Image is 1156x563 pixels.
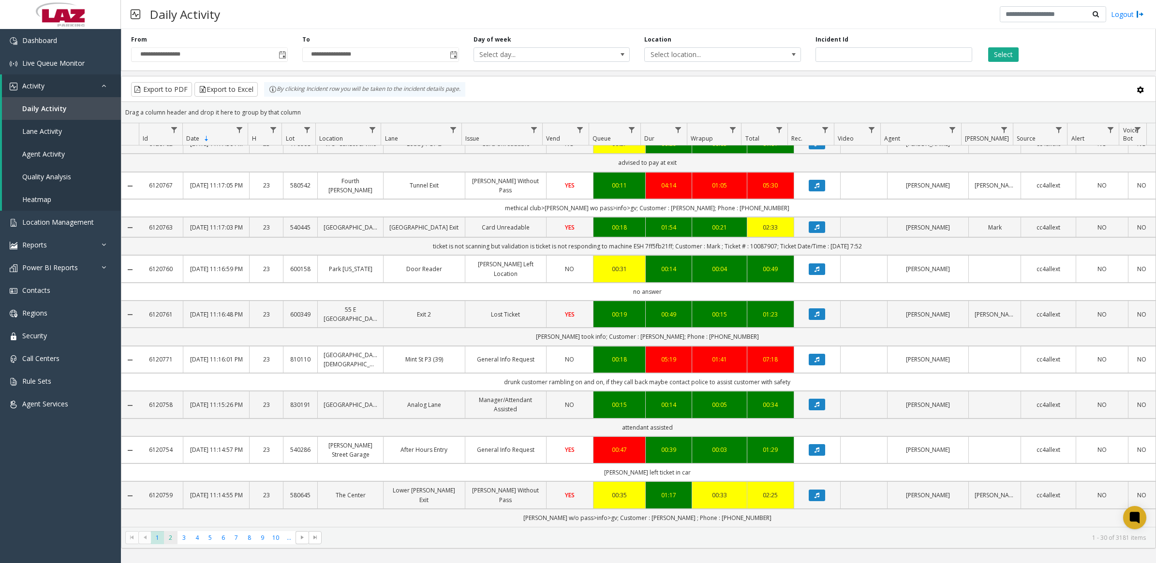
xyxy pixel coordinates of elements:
a: Park [US_STATE] [324,264,377,274]
a: Collapse Details [121,266,139,274]
a: 00:15 [599,400,639,409]
a: 00:47 [599,445,639,454]
div: By clicking Incident row you will be taken to the incident details page. [264,82,465,97]
td: [PERSON_NAME] took info; Customer : [PERSON_NAME]; Phone : [PHONE_NUMBER] [139,328,1156,346]
a: 540445 [289,223,311,232]
span: Security [22,331,47,340]
a: cc4allext [1027,310,1070,319]
span: Select location... [645,48,769,61]
a: Video Filter Menu [865,123,878,136]
span: Regions [22,308,47,318]
span: Vend [546,134,560,143]
span: Select day... [474,48,598,61]
span: NO [565,401,574,409]
a: Tunnel Exit [389,181,459,190]
a: NO [1134,264,1150,274]
span: Call Centers [22,354,59,363]
span: Go to the next page [298,534,306,541]
div: 00:39 [652,445,686,454]
span: Page 5 [204,531,217,544]
a: 540286 [289,445,311,454]
a: 00:14 [652,400,686,409]
label: Location [644,35,671,44]
a: 23 [255,310,278,319]
a: [PERSON_NAME] [893,181,963,190]
span: YES [565,181,575,189]
a: 600349 [289,310,311,319]
span: Lane [385,134,398,143]
a: [PERSON_NAME] [975,491,1015,500]
a: 00:49 [652,310,686,319]
a: [GEOGRAPHIC_DATA] Exit [389,223,459,232]
span: Lot [286,134,295,143]
a: NO [1082,181,1122,190]
a: 04:14 [652,181,686,190]
span: Page 8 [243,531,256,544]
a: Lot Filter Menu [300,123,313,136]
a: [GEOGRAPHIC_DATA] [324,223,377,232]
a: 6120760 [145,264,177,274]
a: [GEOGRAPHIC_DATA] [324,400,377,409]
a: Wrapup Filter Menu [726,123,739,136]
a: 00:34 [753,400,788,409]
td: ticket is not scanning but validation is ticket is not responding to machine ESH 7ff5fb21ff; Cust... [139,237,1156,255]
span: Power BI Reports [22,263,78,272]
a: Lane Filter Menu [446,123,459,136]
a: Queue Filter Menu [625,123,638,136]
span: [PERSON_NAME] [965,134,1009,143]
a: 6120761 [145,310,177,319]
img: 'icon' [10,83,17,90]
a: cc4allext [1027,223,1070,232]
a: After Hours Entry [389,445,459,454]
span: Queue [593,134,611,143]
a: Agent Activity [2,143,121,165]
span: Sortable [203,135,210,143]
a: 00:14 [652,264,686,274]
a: Activity [2,74,121,97]
label: Incident Id [815,35,848,44]
a: cc4allext [1027,400,1070,409]
a: Collapse Details [121,224,139,231]
a: NO [1134,491,1150,500]
span: Lane Activity [22,127,62,136]
span: Voice Bot [1123,126,1138,143]
a: 6120771 [145,355,177,364]
span: Go to the last page [309,531,322,545]
a: Analog Lane [389,400,459,409]
td: advised to pay at exit [139,154,1156,172]
a: 00:11 [599,181,639,190]
div: 05:30 [753,181,788,190]
a: 00:19 [599,310,639,319]
div: 00:18 [599,355,639,364]
a: [DATE] 11:14:57 PM [189,445,243,454]
a: [PERSON_NAME] [893,491,963,500]
a: 23 [255,445,278,454]
a: H Filter Menu [267,123,280,136]
a: NO [552,355,587,364]
a: Dur Filter Menu [672,123,685,136]
img: infoIcon.svg [269,86,277,93]
img: 'icon' [10,60,17,68]
div: 00:18 [599,223,639,232]
span: YES [565,310,575,318]
a: Lower [PERSON_NAME] Exit [389,486,459,504]
a: NO [1134,400,1150,409]
td: [PERSON_NAME] left ticket in car [139,463,1156,481]
a: 00:31 [599,264,639,274]
a: 23 [255,223,278,232]
img: 'icon' [10,332,17,340]
div: 00:49 [753,264,788,274]
a: 02:25 [753,491,788,500]
a: [PERSON_NAME] Without Pass [471,486,540,504]
div: 05:19 [652,355,686,364]
a: YES [552,310,587,319]
a: 00:04 [698,264,741,274]
span: Location Management [22,217,94,227]
a: 01:41 [698,355,741,364]
a: 600158 [289,264,311,274]
a: General Info Request [471,445,540,454]
a: [PERSON_NAME] [893,445,963,454]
